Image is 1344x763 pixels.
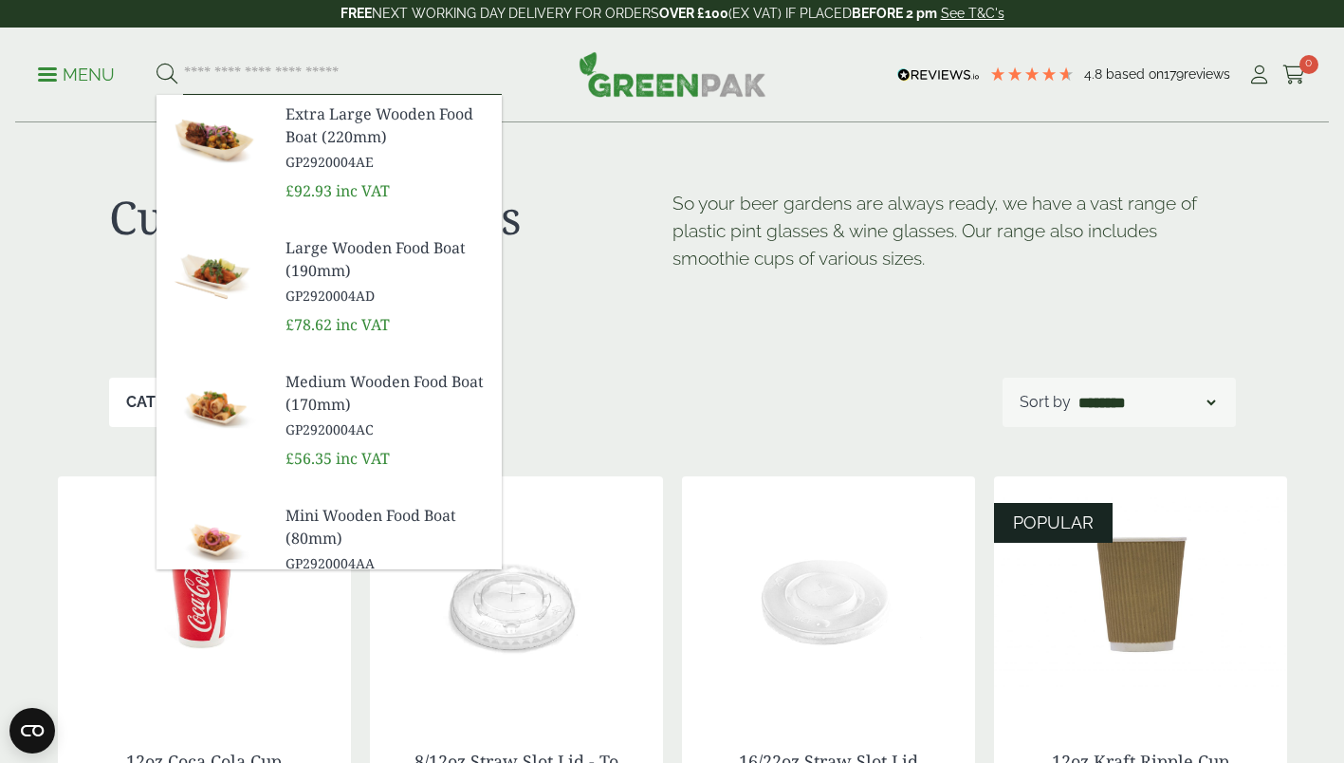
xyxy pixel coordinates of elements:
strong: FREE [341,6,372,21]
img: 16/22oz Straw Slot Coke Cup lid [682,476,975,714]
a: Medium Wooden Food Boat (170mm) GP2920004AC [285,370,487,439]
span: Large Wooden Food Boat (190mm) [285,236,487,282]
span: £92.93 [285,180,332,201]
span: 179 [1164,66,1184,82]
span: POPULAR [1013,512,1094,532]
p: Sort by [1020,391,1071,414]
span: inc VAT [336,448,390,469]
img: GP2920004AE [156,95,270,186]
span: £78.62 [285,314,332,335]
img: 12oz Coca Cola Cup with coke [58,476,351,714]
img: 12oz Kraft Ripple Cup-0 [994,476,1287,714]
button: Open CMP widget [9,708,55,754]
span: Based on [1106,66,1164,82]
a: See T&C's [941,6,1004,21]
span: inc VAT [336,314,390,335]
span: Medium Wooden Food Boat (170mm) [285,370,487,416]
a: Menu [38,64,115,83]
img: GreenPak Supplies [579,51,766,97]
span: 0 [1299,55,1318,74]
div: 4.78 Stars [989,65,1075,83]
select: Shop order [1075,391,1219,414]
span: GP2920004AE [285,152,487,172]
img: REVIEWS.io [897,68,980,82]
h1: Cups & Accessories [109,190,672,245]
span: GP2920004AD [285,286,487,306]
span: £56.35 [285,448,332,469]
span: GP2920004AC [285,419,487,439]
span: reviews [1184,66,1230,82]
span: inc VAT [336,180,390,201]
span: Extra Large Wooden Food Boat (220mm) [285,102,487,148]
img: GP2920004AA [156,496,270,587]
i: My Account [1247,65,1271,84]
span: Mini Wooden Food Boat (80mm) [285,504,487,549]
p: So your beer gardens are always ready, we have a vast range of plastic pint glasses & wine glasse... [672,190,1236,271]
a: Mini Wooden Food Boat (80mm) GP2920004AA [285,504,487,573]
span: GP2920004AA [285,553,487,573]
strong: OVER £100 [659,6,728,21]
img: 12oz straw slot coke cup lid [370,476,663,714]
a: 0 [1282,61,1306,89]
a: Large Wooden Food Boat (190mm) GP2920004AD [285,236,487,306]
strong: BEFORE 2 pm [852,6,937,21]
i: Cart [1282,65,1306,84]
img: GP2920004AC [156,363,270,454]
p: Menu [38,64,115,86]
a: Extra Large Wooden Food Boat (220mm) GP2920004AE [285,102,487,172]
span: 4.8 [1084,66,1106,82]
p: Categories [126,391,222,414]
img: GP2920004AD [156,229,270,320]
